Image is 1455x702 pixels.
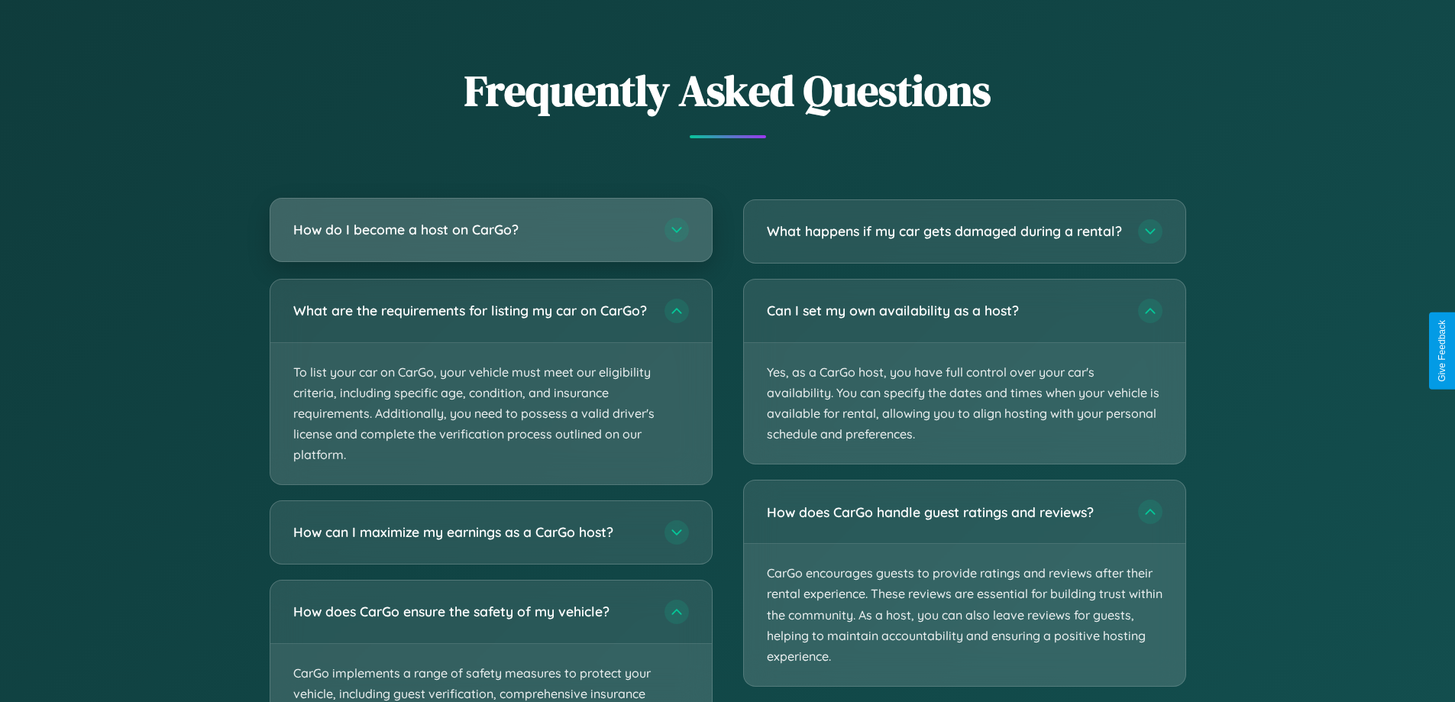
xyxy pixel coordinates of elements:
h3: What happens if my car gets damaged during a rental? [767,222,1123,241]
h3: What are the requirements for listing my car on CarGo? [293,301,649,320]
h3: How does CarGo handle guest ratings and reviews? [767,503,1123,522]
p: To list your car on CarGo, your vehicle must meet our eligibility criteria, including specific ag... [270,343,712,485]
p: Yes, as a CarGo host, you have full control over your car's availability. You can specify the dat... [744,343,1185,464]
h2: Frequently Asked Questions [270,61,1186,120]
div: Give Feedback [1437,320,1447,382]
p: CarGo encourages guests to provide ratings and reviews after their rental experience. These revie... [744,544,1185,686]
h3: How can I maximize my earnings as a CarGo host? [293,523,649,542]
h3: Can I set my own availability as a host? [767,301,1123,320]
h3: How do I become a host on CarGo? [293,220,649,239]
h3: How does CarGo ensure the safety of my vehicle? [293,603,649,622]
